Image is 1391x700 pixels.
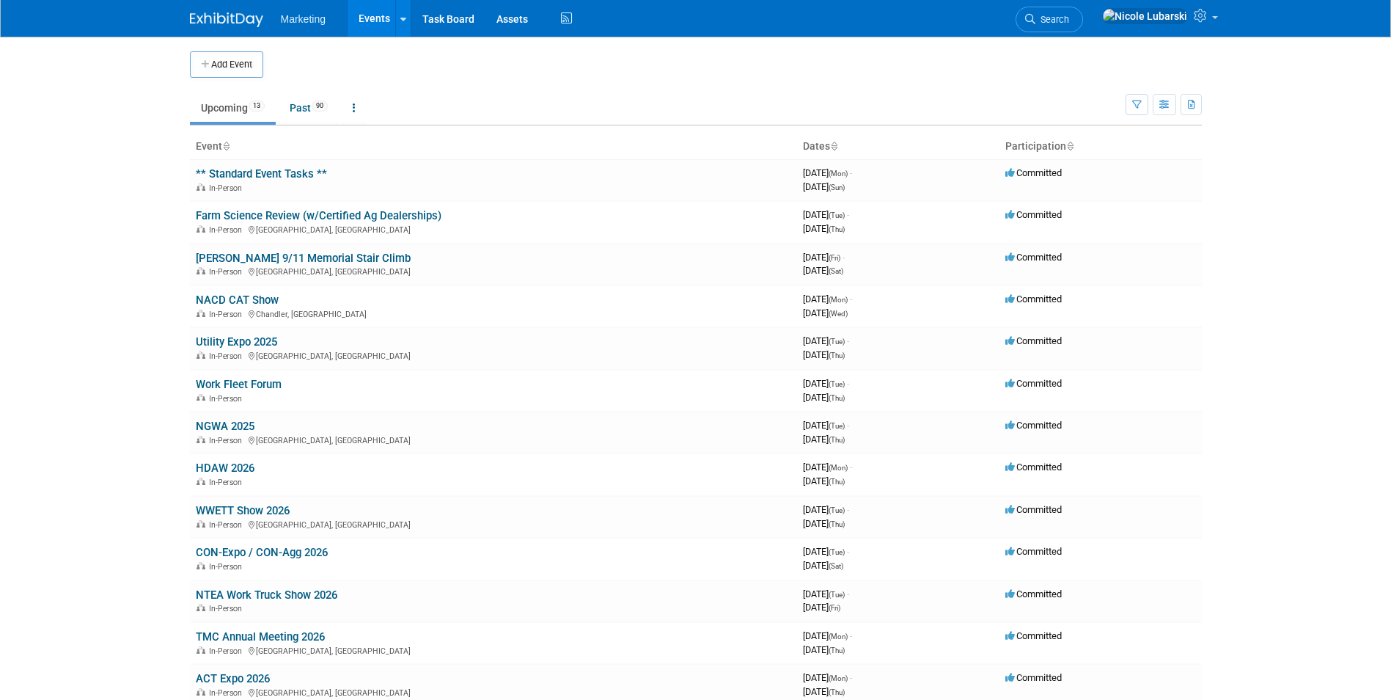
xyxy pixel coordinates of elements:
[1005,672,1062,683] span: Committed
[1102,8,1188,24] img: Nicole Lubarski
[829,267,843,275] span: (Sat)
[1005,378,1062,389] span: Committed
[797,134,999,159] th: Dates
[209,183,246,193] span: In-Person
[209,688,246,698] span: In-Person
[197,351,205,359] img: In-Person Event
[209,394,246,404] span: In-Person
[196,672,270,685] a: ACT Expo 2026
[803,672,852,683] span: [DATE]
[829,436,845,444] span: (Thu)
[829,646,845,655] span: (Thu)
[190,94,276,122] a: Upcoming13
[829,478,845,486] span: (Thu)
[197,310,205,317] img: In-Person Event
[829,632,848,641] span: (Mon)
[803,475,845,486] span: [DATE]
[197,225,205,233] img: In-Person Event
[829,225,845,233] span: (Thu)
[197,183,205,191] img: In-Person Event
[847,209,849,220] span: -
[843,252,845,263] span: -
[1005,335,1062,346] span: Committed
[803,560,843,571] span: [DATE]
[196,686,791,698] div: [GEOGRAPHIC_DATA], [GEOGRAPHIC_DATA]
[196,420,254,433] a: NGWA 2025
[197,520,205,528] img: In-Person Event
[803,546,849,557] span: [DATE]
[829,688,845,696] span: (Thu)
[803,644,845,655] span: [DATE]
[829,310,848,318] span: (Wed)
[829,380,845,388] span: (Tue)
[829,394,845,402] span: (Thu)
[999,134,1202,159] th: Participation
[1066,140,1073,152] a: Sort by Participation Type
[803,265,843,276] span: [DATE]
[190,51,263,78] button: Add Event
[847,588,849,599] span: -
[803,588,849,599] span: [DATE]
[847,335,849,346] span: -
[830,140,837,152] a: Sort by Start Date
[829,296,848,304] span: (Mon)
[1005,167,1062,178] span: Committed
[847,504,849,515] span: -
[803,223,845,234] span: [DATE]
[196,644,791,656] div: [GEOGRAPHIC_DATA], [GEOGRAPHIC_DATA]
[196,167,327,181] a: ** Standard Event Tasks **
[1005,546,1062,557] span: Committed
[1005,420,1062,431] span: Committed
[803,349,845,360] span: [DATE]
[196,378,282,391] a: Work Fleet Forum
[196,462,254,475] a: HDAW 2026
[1005,294,1062,305] span: Committed
[803,434,845,445] span: [DATE]
[803,630,852,641] span: [DATE]
[829,674,848,682] span: (Mon)
[209,604,246,613] span: In-Person
[803,307,848,318] span: [DATE]
[196,504,290,517] a: WWETT Show 2026
[197,604,205,611] img: In-Person Event
[829,562,843,570] span: (Sat)
[209,478,246,487] span: In-Person
[803,181,845,192] span: [DATE]
[196,209,441,222] a: Farm Science Review (w/Certified Ag Dealerships)
[1005,252,1062,263] span: Committed
[222,140,230,152] a: Sort by Event Name
[803,686,845,697] span: [DATE]
[1035,14,1069,25] span: Search
[829,211,845,219] span: (Tue)
[312,101,328,112] span: 90
[281,13,326,25] span: Marketing
[190,134,797,159] th: Event
[847,546,849,557] span: -
[196,630,325,644] a: TMC Annual Meeting 2026
[196,349,791,361] div: [GEOGRAPHIC_DATA], [GEOGRAPHIC_DATA]
[829,520,845,528] span: (Thu)
[196,546,328,559] a: CON-Expo / CON-Agg 2026
[803,602,840,613] span: [DATE]
[847,420,849,431] span: -
[803,462,852,473] span: [DATE]
[1005,504,1062,515] span: Committed
[190,12,263,27] img: ExhibitDay
[197,646,205,654] img: In-Person Event
[803,504,849,515] span: [DATE]
[197,562,205,569] img: In-Person Event
[829,169,848,178] span: (Mon)
[197,267,205,274] img: In-Person Event
[1016,7,1083,32] a: Search
[1005,209,1062,220] span: Committed
[196,252,411,265] a: [PERSON_NAME] 9/11 Memorial Stair Climb
[803,420,849,431] span: [DATE]
[850,294,852,305] span: -
[847,378,849,389] span: -
[196,223,791,235] div: [GEOGRAPHIC_DATA], [GEOGRAPHIC_DATA]
[850,630,852,641] span: -
[850,672,852,683] span: -
[196,294,279,307] a: NACD CAT Show
[249,101,265,112] span: 13
[209,351,246,361] span: In-Person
